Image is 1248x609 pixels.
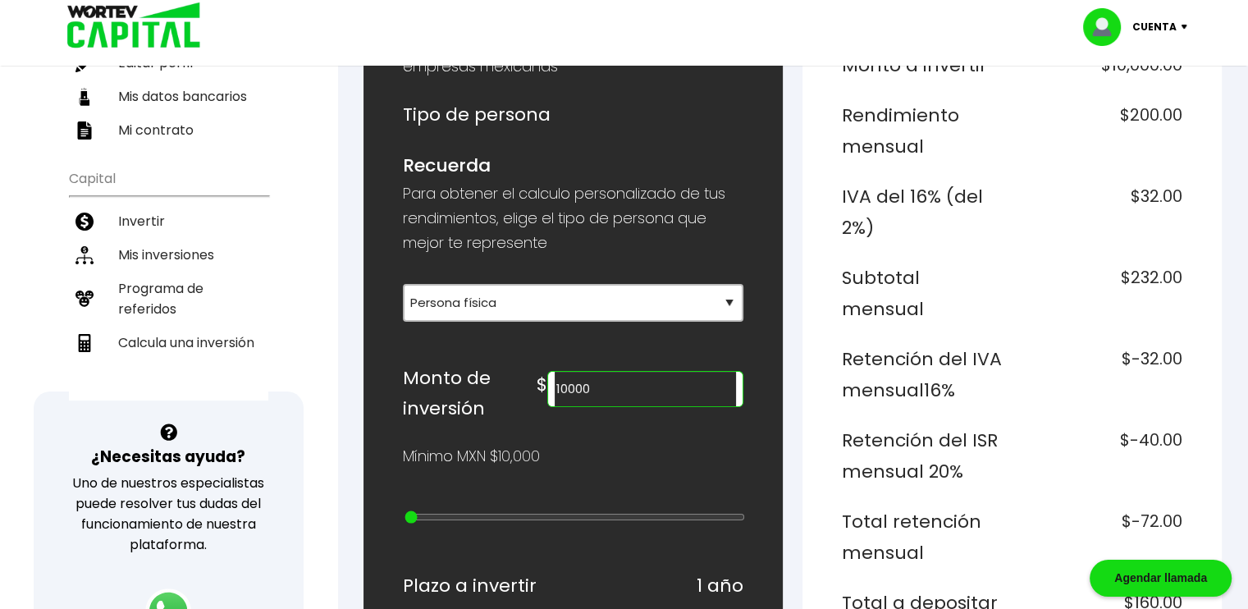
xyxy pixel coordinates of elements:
img: profile-image [1083,8,1132,46]
img: datos-icon.10cf9172.svg [75,88,94,106]
a: Mis datos bancarios [69,80,268,113]
a: Mi contrato [69,113,268,147]
h6: $232.00 [1018,263,1182,324]
h6: Total retención mensual [842,506,1006,568]
h6: $ [537,369,547,401]
img: invertir-icon.b3b967d7.svg [75,213,94,231]
h6: 1 año [697,570,743,602]
a: Programa de referidos [69,272,268,326]
img: recomiendanos-icon.9b8e9327.svg [75,290,94,308]
p: Para obtener el calculo personalizado de tus rendimientos, elige el tipo de persona que mejor te ... [403,181,743,255]
h6: $-40.00 [1018,425,1182,487]
h6: $32.00 [1018,181,1182,243]
p: Cuenta [1132,15,1177,39]
ul: Perfil [69,2,268,147]
ul: Capital [69,160,268,401]
p: Mínimo MXN $10,000 [403,444,540,469]
img: inversiones-icon.6695dc30.svg [75,246,94,264]
a: Invertir [69,204,268,238]
h6: Plazo a invertir [403,570,537,602]
h6: Tipo de persona [403,99,743,130]
h6: IVA del 16% (del 2%) [842,181,1006,243]
h6: Subtotal mensual [842,263,1006,324]
div: Agendar llamada [1090,560,1232,597]
h6: Retención del IVA mensual 16% [842,344,1006,405]
h6: Rendimiento mensual [842,100,1006,162]
h6: Retención del ISR mensual 20% [842,425,1006,487]
p: Uno de nuestros especialistas puede resolver tus dudas del funcionamiento de nuestra plataforma. [55,473,282,555]
h6: $200.00 [1018,100,1182,162]
h6: Monto de inversión [403,363,537,424]
img: icon-down [1177,25,1199,30]
h6: Recuerda [403,150,743,181]
img: calculadora-icon.17d418c4.svg [75,334,94,352]
a: Calcula una inversión [69,326,268,359]
h3: ¿Necesitas ayuda? [91,445,245,469]
h6: $-32.00 [1018,344,1182,405]
img: contrato-icon.f2db500c.svg [75,121,94,140]
h6: $-72.00 [1018,506,1182,568]
a: Mis inversiones [69,238,268,272]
